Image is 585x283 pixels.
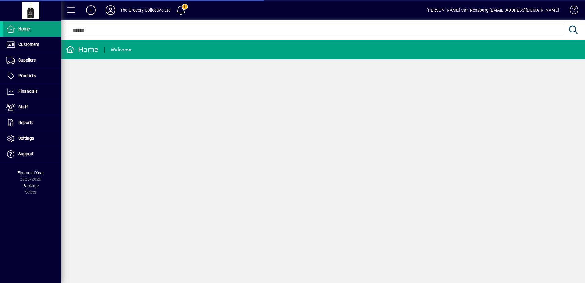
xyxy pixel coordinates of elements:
span: Support [18,151,34,156]
div: Home [66,45,98,55]
span: Customers [18,42,39,47]
a: Support [3,146,61,162]
span: Suppliers [18,58,36,62]
a: Customers [3,37,61,52]
span: Financials [18,89,38,94]
a: Settings [3,131,61,146]
span: Reports [18,120,33,125]
div: The Grocery Collective Ltd [120,5,171,15]
span: Package [22,183,39,188]
a: Financials [3,84,61,99]
span: Products [18,73,36,78]
a: Suppliers [3,53,61,68]
div: [PERSON_NAME] Van Rensburg [EMAIL_ADDRESS][DOMAIN_NAME] [427,5,559,15]
a: Products [3,68,61,84]
a: Reports [3,115,61,130]
span: Settings [18,136,34,141]
span: Staff [18,104,28,109]
span: Financial Year [17,170,44,175]
div: Welcome [111,45,131,55]
button: Profile [101,5,120,16]
a: Knowledge Base [565,1,577,21]
span: Home [18,26,30,31]
button: Add [81,5,101,16]
a: Staff [3,100,61,115]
